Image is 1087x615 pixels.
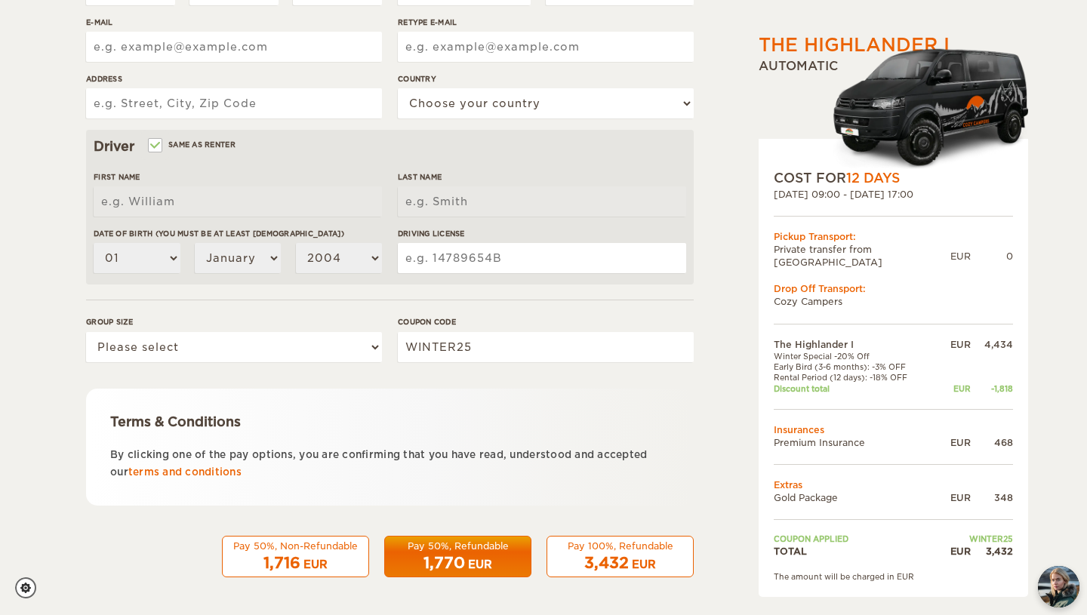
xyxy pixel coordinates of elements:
div: The amount will be charged in EUR [774,571,1013,582]
label: Group size [86,316,382,327]
div: EUR [937,545,971,558]
div: 4,434 [971,338,1013,351]
img: Freyja at Cozy Campers [1038,566,1079,607]
div: The Highlander I [759,32,950,58]
div: Drop Off Transport: [774,282,1013,295]
label: E-mail [86,17,382,28]
label: Date of birth (You must be at least [DEMOGRAPHIC_DATA]) [94,228,382,239]
label: Same as renter [149,137,236,152]
input: e.g. William [94,186,382,217]
span: 1,770 [423,554,465,572]
td: Winter Special -20% Off [774,351,937,361]
input: e.g. Smith [398,186,686,217]
label: First Name [94,171,382,183]
td: Insurances [774,423,1013,436]
button: Pay 100%, Refundable 3,432 EUR [547,536,694,578]
div: EUR [937,491,971,504]
div: 468 [971,436,1013,449]
p: By clicking one of the pay options, you are confirming that you have read, understood and accepte... [110,446,670,481]
div: Driver [94,137,686,155]
td: WINTER25 [937,534,1013,544]
div: Pay 50%, Non-Refundable [232,540,359,552]
div: Pay 50%, Refundable [394,540,522,552]
div: Automatic [759,58,1028,169]
input: Same as renter [149,142,159,152]
label: Retype E-mail [398,17,694,28]
td: Extras [774,478,1013,491]
div: 0 [971,250,1013,263]
div: EUR [632,557,656,572]
a: Cookie settings [15,577,46,598]
td: The Highlander I [774,338,937,351]
input: e.g. 14789654B [398,243,686,273]
span: 3,432 [584,554,629,572]
td: Rental Period (12 days): -18% OFF [774,372,937,383]
div: EUR [937,436,971,449]
input: e.g. Street, City, Zip Code [86,88,382,118]
div: Terms & Conditions [110,413,670,431]
label: Country [398,73,694,85]
input: e.g. example@example.com [86,32,382,62]
button: Pay 50%, Refundable 1,770 EUR [384,536,531,578]
div: 348 [971,491,1013,504]
div: EUR [303,557,328,572]
a: terms and conditions [128,466,242,478]
td: Early Bird (3-6 months): -3% OFF [774,361,937,372]
button: Pay 50%, Non-Refundable 1,716 EUR [222,536,369,578]
td: Cozy Campers [774,295,1013,308]
div: Pickup Transport: [774,230,1013,243]
div: COST FOR [774,169,1013,187]
label: Address [86,73,382,85]
div: Pay 100%, Refundable [556,540,684,552]
input: e.g. example@example.com [398,32,694,62]
button: chat-button [1038,566,1079,607]
td: Discount total [774,383,937,394]
div: [DATE] 09:00 - [DATE] 17:00 [774,188,1013,201]
td: Coupon applied [774,534,937,544]
div: EUR [937,383,971,394]
div: -1,818 [971,383,1013,394]
img: Cozy-3.png [819,45,1028,169]
td: Premium Insurance [774,436,937,449]
div: 3,432 [971,545,1013,558]
label: Last Name [398,171,686,183]
div: EUR [468,557,492,572]
td: TOTAL [774,545,937,558]
td: Private transfer from [GEOGRAPHIC_DATA] [774,243,950,269]
span: 1,716 [263,554,300,572]
label: Driving License [398,228,686,239]
div: EUR [937,338,971,351]
span: 12 Days [846,171,900,186]
label: Coupon code [398,316,694,327]
div: EUR [950,250,971,263]
td: Gold Package [774,491,937,504]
